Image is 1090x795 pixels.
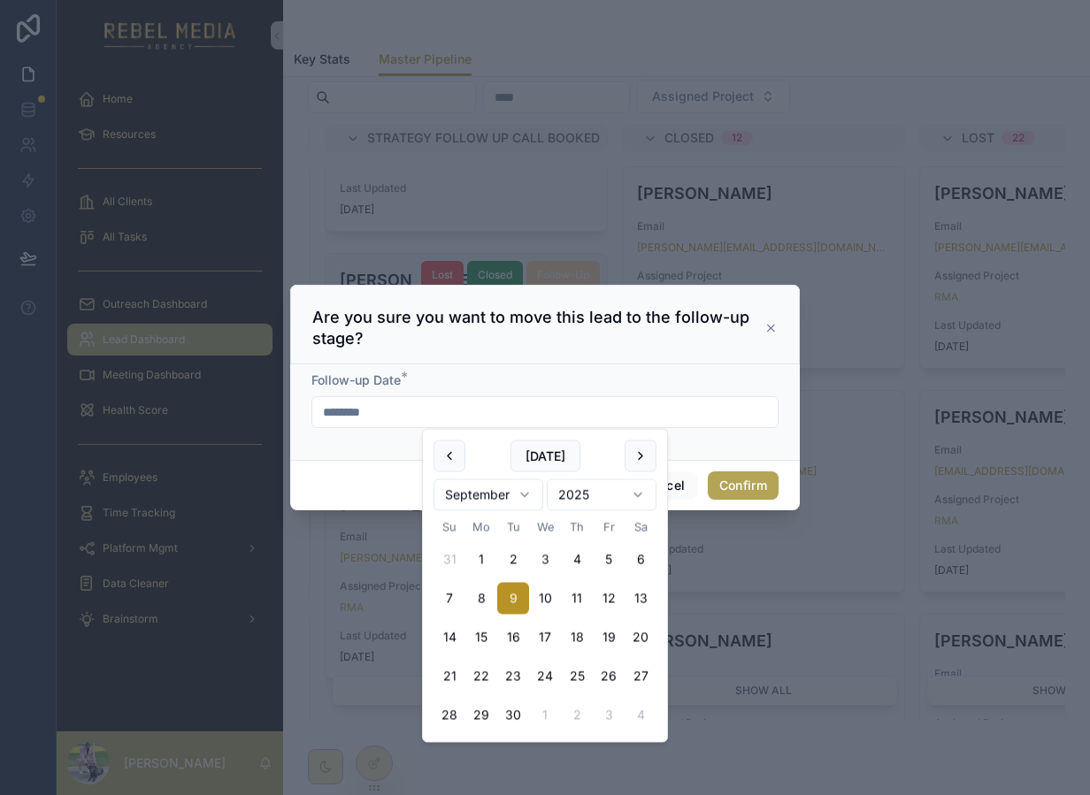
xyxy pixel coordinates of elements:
[497,583,529,615] button: Tuesday, September 9th, 2025, selected
[529,518,561,537] th: Wednesday
[434,518,656,731] table: September 2025
[529,699,561,731] button: Wednesday, October 1st, 2025
[434,544,465,576] button: Sunday, August 31st, 2025
[497,699,529,731] button: Tuesday, September 30th, 2025
[593,661,625,692] button: Friday, September 26th, 2025
[625,583,656,615] button: Saturday, September 13th, 2025
[529,583,561,615] button: Wednesday, September 10th, 2025
[465,699,497,731] button: Monday, September 29th, 2025
[311,372,401,387] span: Follow-up Date
[561,661,593,692] button: Thursday, September 25th, 2025
[593,622,625,654] button: Friday, September 19th, 2025
[497,622,529,654] button: Tuesday, September 16th, 2025
[465,518,497,537] th: Monday
[465,661,497,692] button: Monday, September 22nd, 2025
[510,440,580,472] button: [DATE]
[434,661,465,692] button: Sunday, September 21st, 2025
[593,699,625,731] button: Friday, October 3rd, 2025
[312,307,764,349] h3: Are you sure you want to move this lead to the follow-up stage?
[561,583,593,615] button: Thursday, September 11th, 2025
[529,622,561,654] button: Wednesday, September 17th, 2025
[625,622,656,654] button: Saturday, September 20th, 2025
[708,471,779,500] button: Confirm
[593,544,625,576] button: Friday, September 5th, 2025
[465,622,497,654] button: Monday, September 15th, 2025
[561,622,593,654] button: Thursday, September 18th, 2025
[497,661,529,692] button: Tuesday, September 23rd, 2025
[434,699,465,731] button: Sunday, September 28th, 2025
[434,622,465,654] button: Sunday, September 14th, 2025
[561,699,593,731] button: Thursday, October 2nd, 2025
[625,699,656,731] button: Saturday, October 4th, 2025
[561,518,593,537] th: Thursday
[593,518,625,537] th: Friday
[625,518,656,537] th: Saturday
[497,544,529,576] button: Tuesday, September 2nd, 2025
[561,544,593,576] button: Thursday, September 4th, 2025
[434,583,465,615] button: Sunday, September 7th, 2025
[434,518,465,537] th: Sunday
[465,544,497,576] button: Monday, September 1st, 2025
[529,544,561,576] button: Today, Wednesday, September 3rd, 2025
[625,544,656,576] button: Saturday, September 6th, 2025
[625,661,656,692] button: Saturday, September 27th, 2025
[465,583,497,615] button: Monday, September 8th, 2025
[497,518,529,537] th: Tuesday
[593,583,625,615] button: Friday, September 12th, 2025
[529,661,561,692] button: Wednesday, September 24th, 2025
